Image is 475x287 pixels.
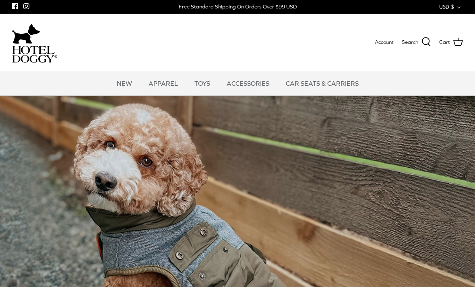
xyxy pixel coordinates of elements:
a: CAR SEATS & CARRIERS [279,71,366,95]
a: NEW [109,71,139,95]
span: Account [375,39,394,45]
span: Search [402,38,418,47]
a: Instagram [23,3,29,9]
a: Account [375,38,394,47]
span: Cart [439,38,450,47]
a: Cart [439,37,463,47]
a: APPAREL [141,71,185,95]
a: Free Standard Shipping On Orders Over $99 USD [179,1,297,13]
a: ACCESSORIES [219,71,277,95]
img: hoteldoggycom [12,46,57,63]
a: Search [402,37,431,47]
a: Facebook [12,3,18,9]
a: TOYS [187,71,217,95]
a: hoteldoggycom [12,22,57,63]
div: Free Standard Shipping On Orders Over $99 USD [179,3,297,10]
img: dog-icon.svg [12,22,40,46]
